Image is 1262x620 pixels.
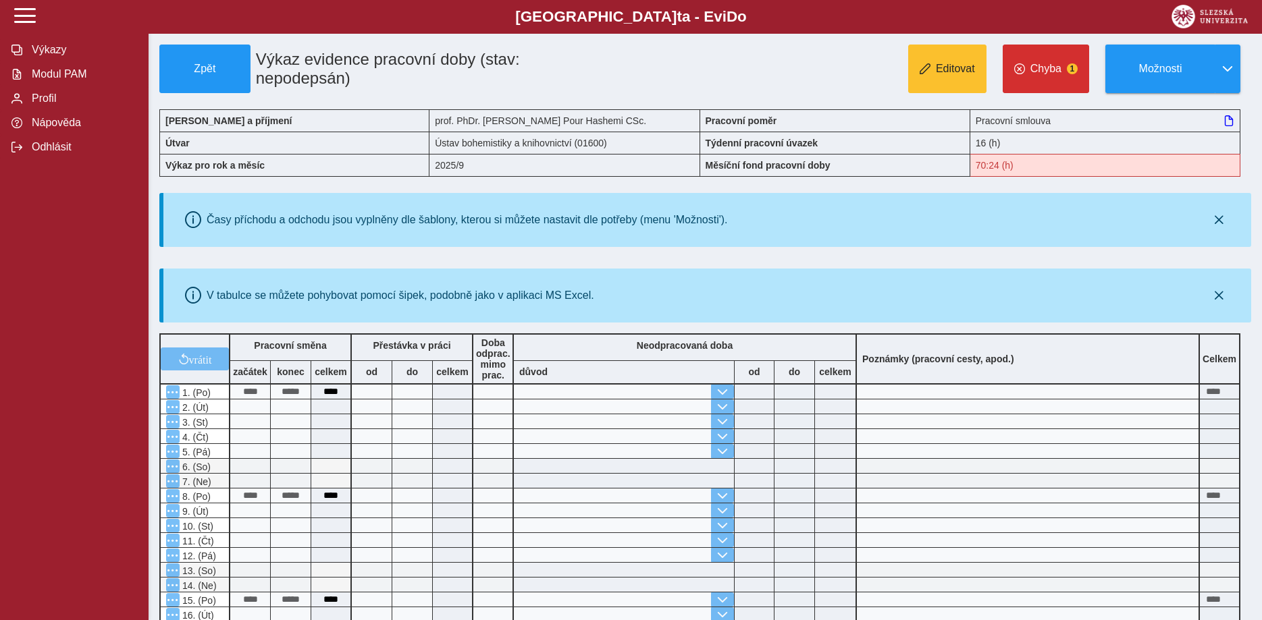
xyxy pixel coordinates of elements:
[165,138,190,148] b: Útvar
[271,366,311,377] b: konec
[180,506,209,517] span: 9. (Út)
[166,593,180,607] button: Menu
[166,385,180,399] button: Menu
[180,387,211,398] span: 1. (Po)
[392,366,432,377] b: do
[737,8,747,25] span: o
[166,548,180,562] button: Menu
[637,340,733,351] b: Neodpracovaná doba
[207,289,594,302] div: V tabulce se můžete pohybovat pomocí šipek, podobně jako v aplikaci MS Excel.
[41,8,1221,26] b: [GEOGRAPHIC_DATA] a - Evi
[189,354,212,364] span: vrátit
[706,138,818,148] b: Týdenní pracovní úvazek
[519,366,548,377] b: důvod
[254,340,326,351] b: Pracovní směna
[28,68,137,80] span: Modul PAM
[180,461,211,472] span: 6. (So)
[1203,354,1236,364] b: Celkem
[1067,63,1078,74] span: 1
[706,115,777,126] b: Pracovní poměr
[165,115,292,126] b: [PERSON_NAME] a příjmení
[207,214,728,226] div: Časy příchodu a odchodu jsou vyplněny dle šablony, kterou si můžete nastavit dle potřeby (menu 'M...
[166,459,180,473] button: Menu
[166,474,180,488] button: Menu
[970,154,1240,177] div: Fond pracovní doby (70:24 h) a součet hodin (16 h) se neshodují!
[180,417,208,428] span: 3. (St)
[1003,45,1089,93] button: Chyba1
[373,340,450,351] b: Přestávka v práci
[735,366,774,377] b: od
[1105,45,1215,93] button: Možnosti
[727,8,737,25] span: D
[429,109,700,132] div: prof. PhDr. [PERSON_NAME] Pour Hashemi CSc.
[28,117,137,129] span: Nápověda
[166,430,180,443] button: Menu
[774,366,814,377] b: do
[1117,63,1204,75] span: Možnosti
[180,447,211,457] span: 5. (Pá)
[166,534,180,547] button: Menu
[166,489,180,503] button: Menu
[311,366,350,377] b: celkem
[159,45,251,93] button: Zpět
[180,536,214,546] span: 11. (Čt)
[1172,5,1248,28] img: logo_web_su.png
[677,8,681,25] span: t
[970,132,1240,154] div: 16 (h)
[908,45,987,93] button: Editovat
[28,44,137,56] span: Výkazy
[180,595,216,606] span: 15. (Po)
[166,578,180,592] button: Menu
[166,563,180,577] button: Menu
[166,504,180,517] button: Menu
[28,141,137,153] span: Odhlásit
[180,580,217,591] span: 14. (Ne)
[815,366,856,377] b: celkem
[970,109,1240,132] div: Pracovní smlouva
[165,160,265,171] b: Výkaz pro rok a měsíc
[230,366,270,377] b: začátek
[857,354,1020,364] b: Poznámky (pracovní cesty, apod.)
[180,432,209,443] span: 4. (Čt)
[706,160,831,171] b: Měsíční fond pracovní doby
[180,402,209,413] span: 2. (Út)
[1030,63,1061,75] span: Chyba
[180,521,213,532] span: 10. (St)
[429,132,700,154] div: Ústav bohemistiky a knihovnictví (01600)
[166,400,180,414] button: Menu
[476,337,510,381] b: Doba odprac. mimo prac.
[161,347,229,370] button: vrátit
[352,366,392,377] b: od
[166,445,180,458] button: Menu
[166,415,180,428] button: Menu
[28,92,137,105] span: Profil
[166,519,180,532] button: Menu
[165,63,244,75] span: Zpět
[433,366,472,377] b: celkem
[180,476,211,487] span: 7. (Ne)
[180,565,216,576] span: 13. (So)
[180,551,216,561] span: 12. (Pá)
[936,63,975,75] span: Editovat
[429,154,700,177] div: 2025/9
[251,45,614,93] h1: Výkaz evidence pracovní doby (stav: nepodepsán)
[180,491,211,502] span: 8. (Po)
